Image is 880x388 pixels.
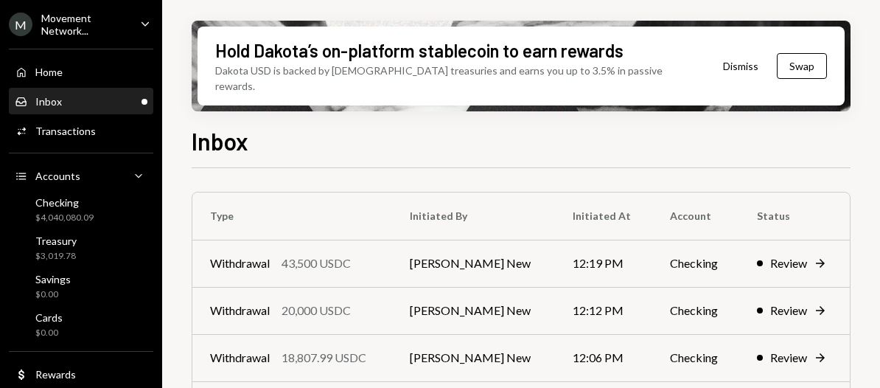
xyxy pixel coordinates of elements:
[9,13,32,36] div: M
[192,193,392,240] th: Type
[9,307,153,342] a: Cards$0.00
[555,287,652,334] td: 12:12 PM
[9,88,153,114] a: Inbox
[770,254,807,272] div: Review
[282,302,351,319] div: 20,000 USDC
[41,12,128,37] div: Movement Network...
[739,193,850,240] th: Status
[9,117,153,144] a: Transactions
[392,334,555,381] td: [PERSON_NAME] New
[210,302,270,319] div: Withdrawal
[282,349,366,367] div: 18,807.99 USDC
[392,287,555,334] td: [PERSON_NAME] New
[392,240,555,287] td: [PERSON_NAME] New
[652,287,739,334] td: Checking
[9,58,153,85] a: Home
[652,334,739,381] td: Checking
[35,235,77,247] div: Treasury
[35,95,62,108] div: Inbox
[35,273,71,285] div: Savings
[9,361,153,387] a: Rewards
[35,311,63,324] div: Cards
[35,170,80,182] div: Accounts
[282,254,351,272] div: 43,500 USDC
[35,212,94,224] div: $4,040,080.09
[35,196,94,209] div: Checking
[35,250,77,263] div: $3,019.78
[9,269,153,304] a: Savings$0.00
[35,288,71,301] div: $0.00
[9,162,153,189] a: Accounts
[555,334,652,381] td: 12:06 PM
[35,368,76,381] div: Rewards
[35,125,96,137] div: Transactions
[705,49,777,83] button: Dismiss
[210,254,270,272] div: Withdrawal
[555,193,652,240] th: Initiated At
[777,53,827,79] button: Swap
[770,349,807,367] div: Review
[652,240,739,287] td: Checking
[215,38,624,63] div: Hold Dakota’s on-platform stablecoin to earn rewards
[770,302,807,319] div: Review
[392,193,555,240] th: Initiated By
[652,193,739,240] th: Account
[210,349,270,367] div: Withdrawal
[9,192,153,227] a: Checking$4,040,080.09
[35,327,63,339] div: $0.00
[215,63,674,94] div: Dakota USD is backed by [DEMOGRAPHIC_DATA] treasuries and earns you up to 3.5% in passive rewards.
[35,66,63,78] div: Home
[555,240,652,287] td: 12:19 PM
[9,230,153,266] a: Treasury$3,019.78
[192,126,248,156] h1: Inbox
